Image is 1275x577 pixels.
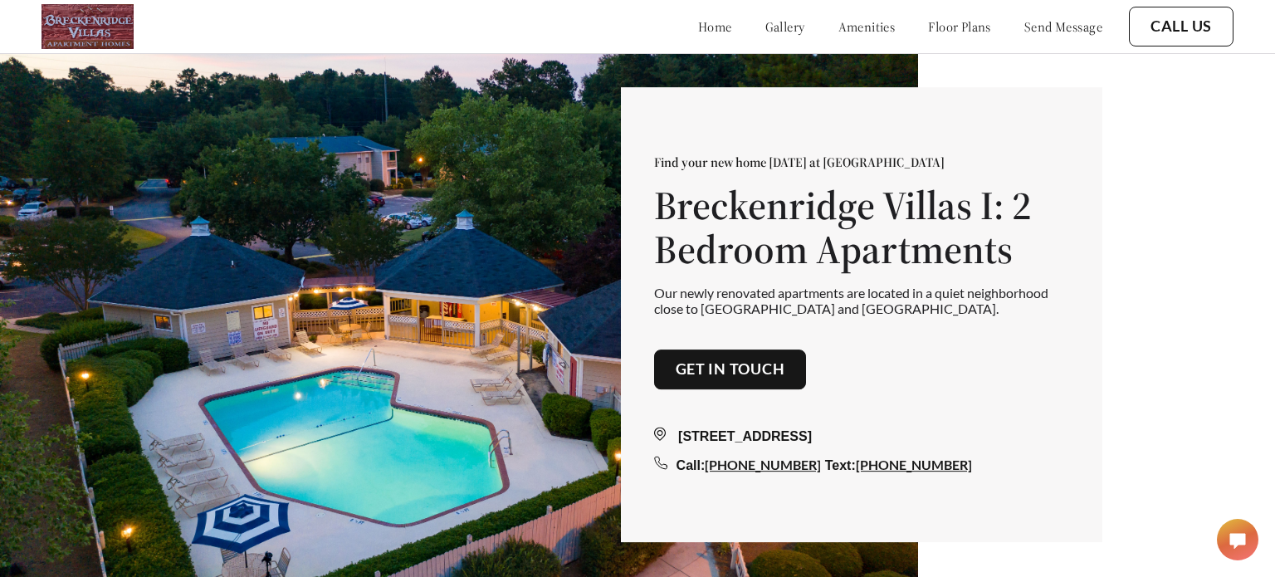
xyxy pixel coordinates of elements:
[1129,7,1233,46] button: Call Us
[654,427,1069,447] div: [STREET_ADDRESS]
[928,18,991,35] a: floor plans
[1024,18,1102,35] a: send message
[654,350,807,390] button: Get in touch
[825,458,856,472] span: Text:
[677,458,706,472] span: Call:
[654,184,1069,272] h1: Breckenridge Villas I: 2 Bedroom Apartments
[1150,17,1212,36] a: Call Us
[42,4,134,49] img: logo.png
[654,154,1069,170] p: Find your new home [DATE] at [GEOGRAPHIC_DATA]
[654,285,1069,316] p: Our newly renovated apartments are located in a quiet neighborhood close to [GEOGRAPHIC_DATA] and...
[698,18,732,35] a: home
[765,18,805,35] a: gallery
[838,18,896,35] a: amenities
[705,457,821,472] a: [PHONE_NUMBER]
[856,457,972,472] a: [PHONE_NUMBER]
[676,361,785,379] a: Get in touch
